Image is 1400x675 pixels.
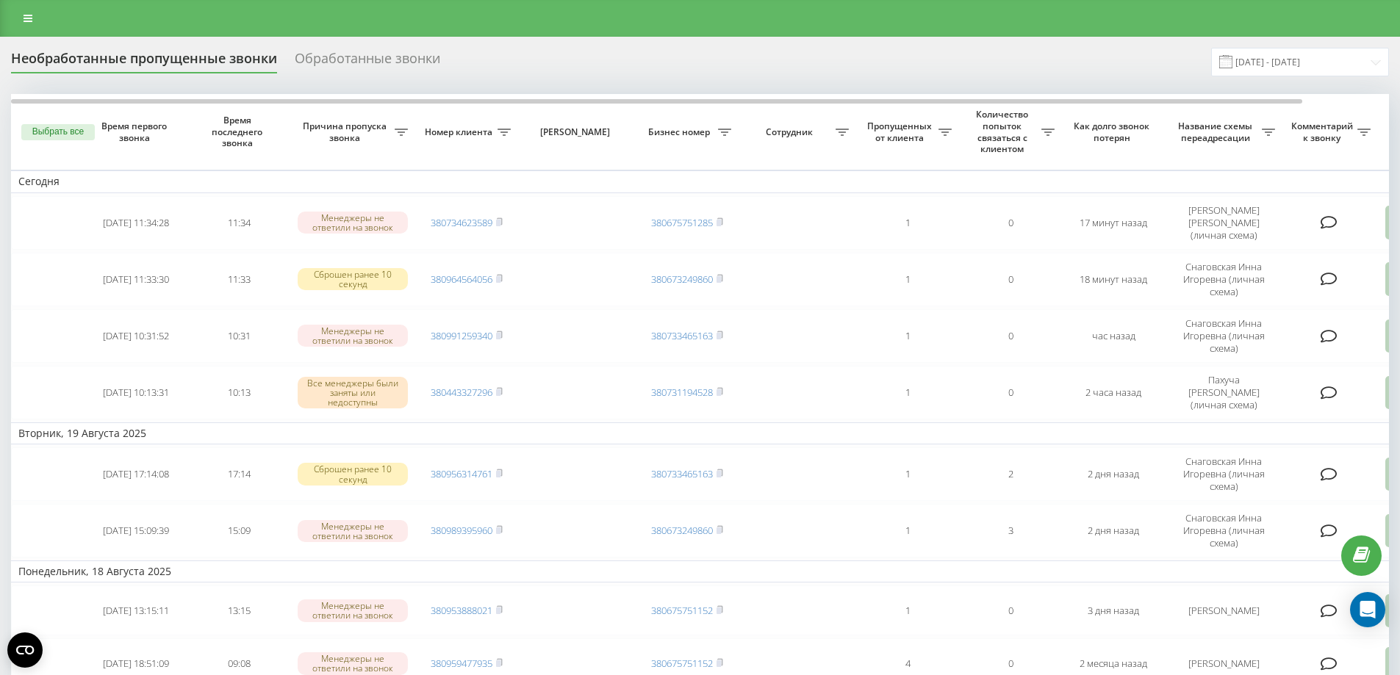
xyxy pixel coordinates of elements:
a: 380989395960 [431,524,492,537]
a: 380734623589 [431,216,492,229]
td: Снаговская Инна Игоревна (личная схема) [1165,447,1282,501]
td: 1 [856,253,959,306]
a: 380964564056 [431,272,492,286]
a: 380733465163 [651,329,713,342]
td: [PERSON_NAME] [PERSON_NAME] (личная схема) [1165,196,1282,250]
div: Менеджеры не ответили на звонок [298,652,408,674]
td: 0 [959,309,1062,363]
td: 2 часа назад [1062,366,1165,419]
span: Комментарий к звонку [1290,120,1357,143]
td: 1 [856,504,959,557]
td: 10:31 [187,309,290,363]
td: 0 [959,585,1062,635]
span: [PERSON_NAME] [531,126,623,138]
a: 380953888021 [431,604,492,617]
div: Сброшен ранее 10 секунд [298,463,408,485]
td: 1 [856,447,959,501]
span: Номер клиента [423,126,498,138]
td: [PERSON_NAME] [1165,585,1282,635]
td: [DATE] 15:09:39 [85,504,187,557]
button: Выбрать все [21,124,95,140]
td: [DATE] 17:14:08 [85,447,187,501]
td: 11:34 [187,196,290,250]
td: 3 дня назад [1062,585,1165,635]
td: 1 [856,196,959,250]
div: Менеджеры не ответили на звонок [298,325,408,347]
td: 0 [959,196,1062,250]
td: Пахуча [PERSON_NAME] (личная схема) [1165,366,1282,419]
td: Снаговская Инна Игоревна (личная схема) [1165,504,1282,557]
td: 0 [959,253,1062,306]
td: 2 дня назад [1062,447,1165,501]
td: 17:14 [187,447,290,501]
div: Обработанные звонки [295,51,440,73]
td: [DATE] 11:33:30 [85,253,187,306]
td: 17 минут назад [1062,196,1165,250]
a: 380991259340 [431,329,492,342]
td: 3 [959,504,1062,557]
a: 380675751152 [651,604,713,617]
td: 2 [959,447,1062,501]
span: Количество попыток связаться с клиентом [966,109,1041,154]
td: 11:33 [187,253,290,306]
span: Время первого звонка [96,120,176,143]
td: 0 [959,366,1062,419]
a: 380673249860 [651,524,713,537]
a: 380733465163 [651,467,713,480]
td: час назад [1062,309,1165,363]
a: 380675751285 [651,216,713,229]
td: [DATE] 10:31:52 [85,309,187,363]
a: 380443327296 [431,386,492,399]
td: [DATE] 10:13:31 [85,366,187,419]
div: Менеджеры не ответили на звонок [298,520,408,542]
td: 10:13 [187,366,290,419]
td: 15:09 [187,504,290,557]
td: 13:15 [187,585,290,635]
a: 380731194528 [651,386,713,399]
td: 1 [856,309,959,363]
span: Бизнес номер [643,126,718,138]
span: Время последнего звонка [199,115,279,149]
span: Сотрудник [746,126,836,138]
div: Необработанные пропущенные звонки [11,51,277,73]
td: Снаговская Инна Игоревна (личная схема) [1165,309,1282,363]
td: [DATE] 11:34:28 [85,196,187,250]
td: [DATE] 13:15:11 [85,585,187,635]
div: Менеджеры не ответили на звонок [298,599,408,621]
td: Снаговская Инна Игоревна (личная схема) [1165,253,1282,306]
div: Все менеджеры были заняты или недоступны [298,377,408,409]
span: Как долго звонок потерян [1074,120,1153,143]
div: Менеджеры не ответили на звонок [298,212,408,234]
a: 380959477935 [431,657,492,670]
a: 380675751152 [651,657,713,670]
button: Open CMP widget [7,632,43,668]
a: 380673249860 [651,272,713,286]
div: Open Intercom Messenger [1350,592,1385,627]
td: 1 [856,585,959,635]
td: 2 дня назад [1062,504,1165,557]
span: Название схемы переадресации [1172,120,1262,143]
td: 1 [856,366,959,419]
span: Причина пропуска звонка [298,120,395,143]
span: Пропущенных от клиента [864,120,938,143]
td: 18 минут назад [1062,253,1165,306]
div: Сброшен ранее 10 секунд [298,268,408,290]
a: 380956314761 [431,467,492,480]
